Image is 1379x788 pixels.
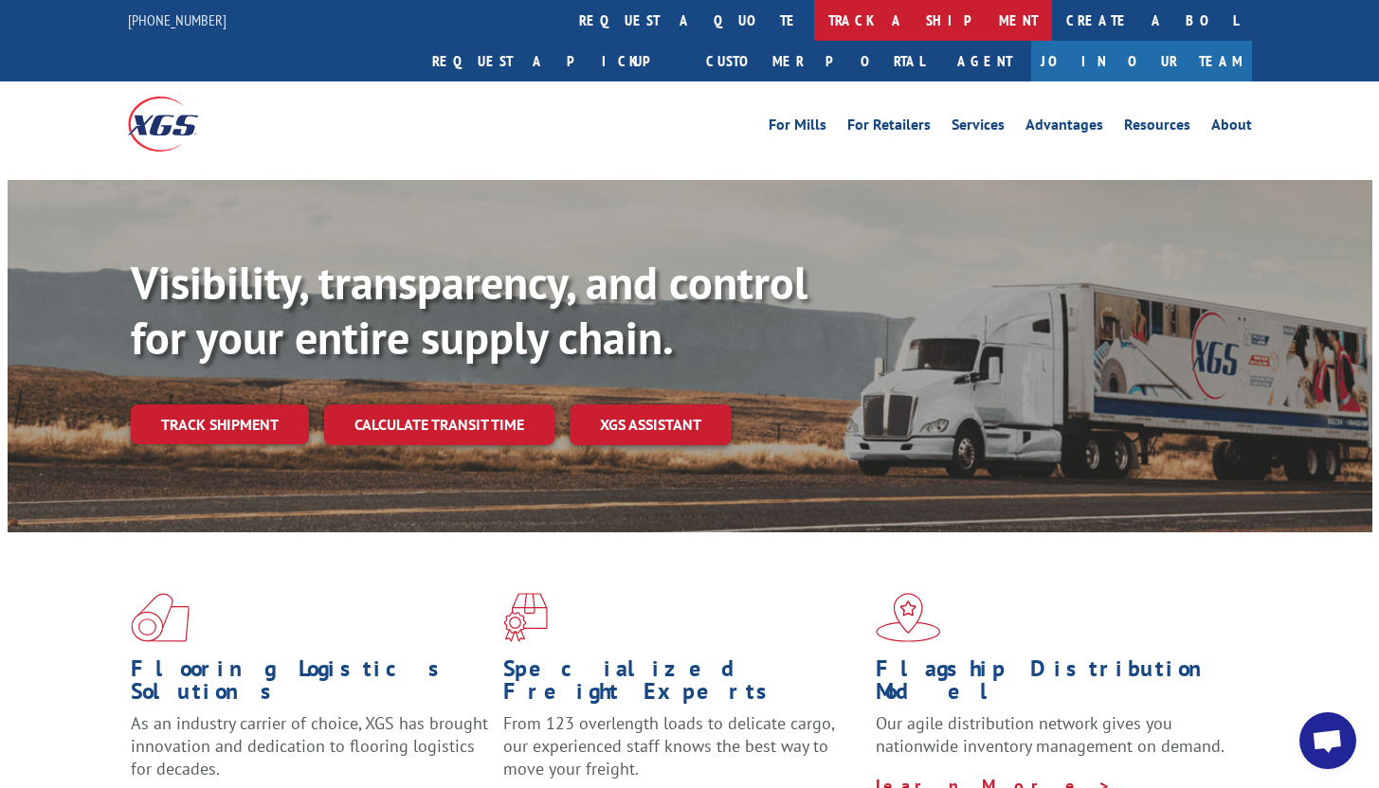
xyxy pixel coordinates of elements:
[128,10,227,29] a: [PHONE_NUMBER]
[418,41,692,81] a: Request a pickup
[1031,41,1252,81] a: Join Our Team
[131,404,309,444] a: Track shipment
[131,593,190,642] img: xgs-icon-total-supply-chain-intelligence-red
[876,712,1225,757] span: Our agile distribution network gives you nationwide inventory management on demand.
[769,117,826,138] a: For Mills
[847,117,931,138] a: For Retailers
[876,657,1234,712] h1: Flagship Distribution Model
[503,593,548,642] img: xgs-icon-focused-on-flooring-red
[692,41,938,81] a: Customer Portal
[1025,117,1103,138] a: Advantages
[570,404,732,445] a: XGS ASSISTANT
[324,404,554,445] a: Calculate transit time
[503,657,862,712] h1: Specialized Freight Experts
[1124,117,1190,138] a: Resources
[131,712,488,779] span: As an industry carrier of choice, XGS has brought innovation and dedication to flooring logistics...
[131,657,489,712] h1: Flooring Logistics Solutions
[952,117,1005,138] a: Services
[1299,712,1356,769] div: Open chat
[131,253,807,367] b: Visibility, transparency, and control for your entire supply chain.
[876,593,941,642] img: xgs-icon-flagship-distribution-model-red
[1211,117,1252,138] a: About
[938,41,1031,81] a: Agent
